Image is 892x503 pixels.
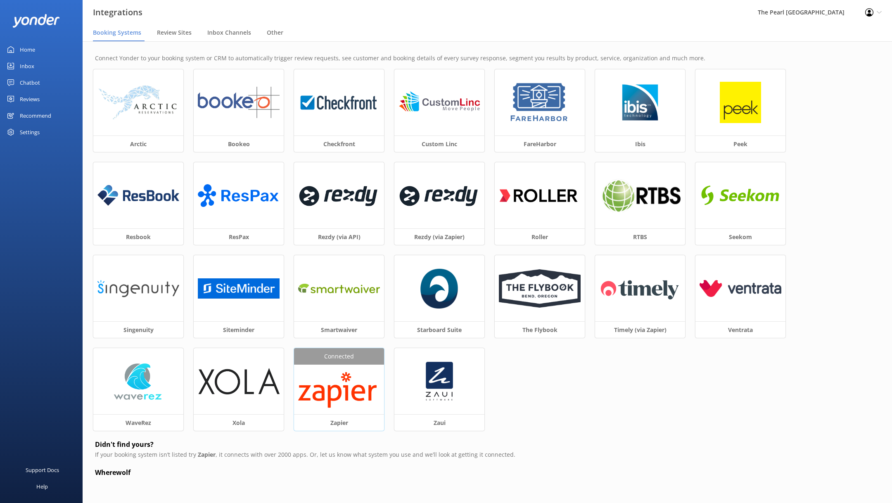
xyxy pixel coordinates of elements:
[20,74,40,91] div: Chatbot
[425,361,454,402] img: 1633406817..png
[207,28,251,37] span: Inbox Channels
[95,467,880,478] h4: Wherewolf
[20,91,40,107] div: Reviews
[495,321,585,338] h3: The Flybook
[198,87,280,119] img: 1624324865..png
[495,228,585,245] h3: Roller
[194,414,284,431] h3: Xola
[198,180,280,211] img: ResPax
[399,178,480,213] img: 1619647509..png
[97,279,179,298] img: singenuity_logo.png
[198,278,280,299] img: 1710292409..png
[294,414,384,431] h3: Zapier
[508,82,571,123] img: 1629843345..png
[595,321,685,338] h3: Timely (via Zapier)
[20,41,35,58] div: Home
[198,368,280,394] img: xola_logo.png
[294,228,384,245] h3: Rezdy (via API)
[294,321,384,338] h3: Smartwaiver
[107,361,170,402] img: waverez_logo.png
[97,185,179,206] img: resbook_logo.png
[700,180,781,211] img: 1616638368..png
[695,228,785,245] h3: Seekom
[93,228,183,245] h3: Resbook
[595,228,685,245] h3: RTBS
[298,279,380,298] img: 1650579744..png
[36,478,48,495] div: Help
[394,321,484,338] h3: Starboard Suite
[93,135,183,152] h3: Arctic
[93,28,141,37] span: Booking Systems
[294,348,384,365] div: Connected
[12,14,60,28] img: yonder-white-logo.png
[194,228,284,245] h3: ResPax
[394,414,484,431] h3: Zaui
[26,462,59,478] div: Support Docs
[499,178,581,213] img: 1616660206..png
[97,85,179,120] img: arctic_logo.png
[619,82,661,123] img: 1629776749..png
[95,54,880,63] p: Connect Yonder to your booking system or CRM to automatically trigger review requests, see custom...
[394,228,484,245] h3: Rezdy (via Zapier)
[20,107,51,124] div: Recommend
[695,321,785,338] h3: Ventrata
[198,451,216,458] b: Zapier
[95,439,880,450] h4: Didn't find yours?
[93,414,183,431] h3: WaveRez
[394,135,484,152] h3: Custom Linc
[599,178,681,213] img: 1624324537..png
[157,28,192,37] span: Review Sites
[695,135,785,152] h3: Peek
[267,28,283,37] span: Other
[20,124,40,140] div: Settings
[20,58,34,74] div: Inbox
[93,321,183,338] h3: Singenuity
[93,6,142,19] h3: Integrations
[95,450,880,459] p: If your booking system isn’t listed try , it connects with over 2000 apps. Or, let us know what s...
[499,269,581,308] img: flybook_logo.png
[298,178,380,213] img: 1624324453..png
[595,135,685,152] h3: Ibis
[700,280,781,297] img: ventrata_logo.png
[194,321,284,338] h3: Siteminder
[495,135,585,152] h3: FareHarbor
[298,87,380,119] img: 1624323426..png
[599,273,681,304] img: 1619648023..png
[399,87,480,119] img: 1624324618..png
[420,268,458,309] img: 1756262149..png
[194,135,284,152] h3: Bookeo
[720,82,761,123] img: peek_logo.png
[298,370,380,409] img: 1619648013..png
[294,135,384,152] h3: Checkfront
